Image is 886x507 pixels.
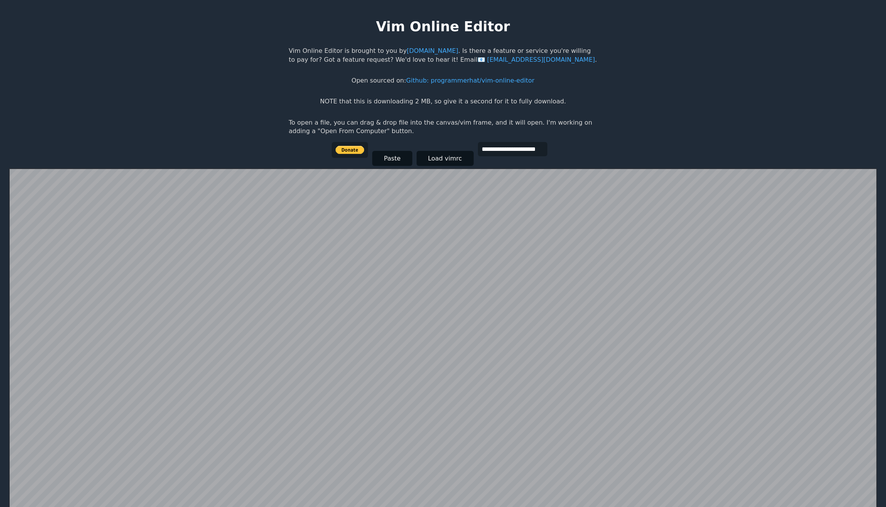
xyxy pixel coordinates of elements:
h1: Vim Online Editor [376,17,510,36]
button: Load vimrc [417,151,474,166]
a: [EMAIL_ADDRESS][DOMAIN_NAME] [478,56,595,63]
a: Github: programmerhat/vim-online-editor [406,77,535,84]
button: Paste [372,151,412,166]
a: [DOMAIN_NAME] [407,47,458,54]
p: Open sourced on: [351,76,534,85]
p: To open a file, you can drag & drop file into the canvas/vim frame, and it will open. I'm working... [289,118,597,136]
p: NOTE that this is downloading 2 MB, so give it a second for it to fully download. [320,97,566,106]
p: Vim Online Editor is brought to you by . Is there a feature or service you're willing to pay for?... [289,47,597,64]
